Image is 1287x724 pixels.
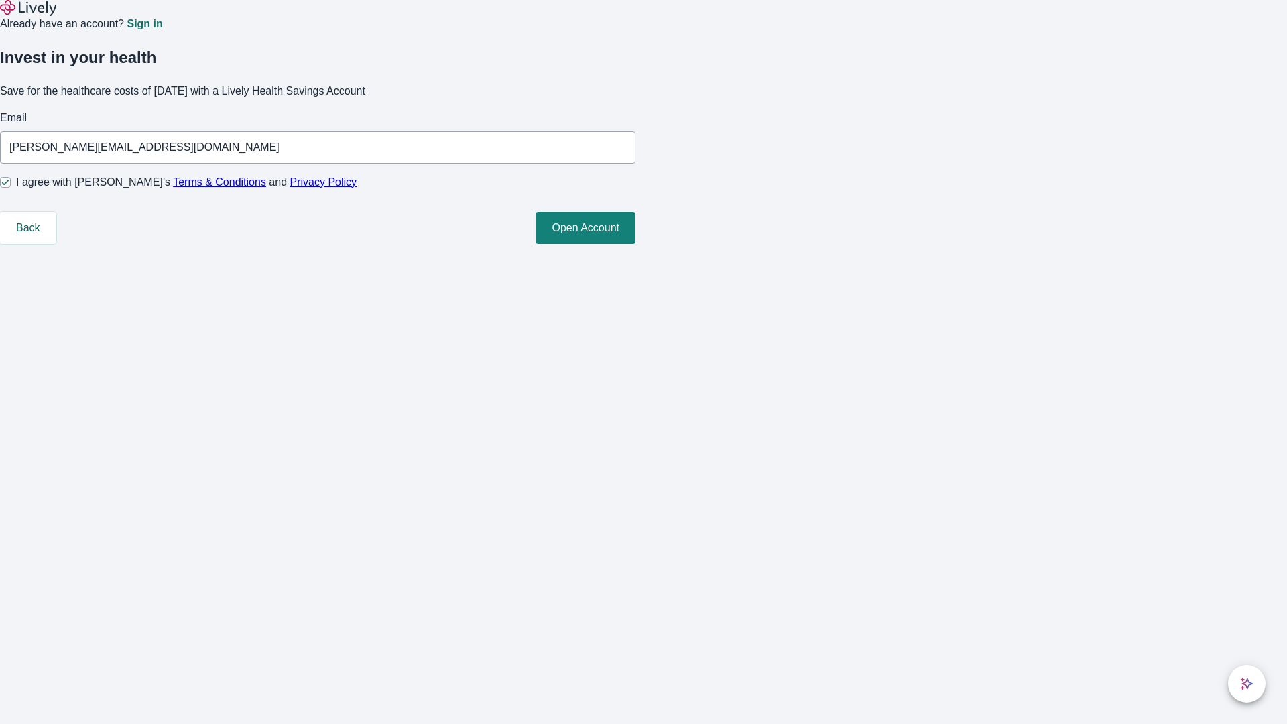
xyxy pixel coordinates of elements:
a: Privacy Policy [290,176,357,188]
button: chat [1228,665,1266,703]
a: Terms & Conditions [173,176,266,188]
a: Sign in [127,19,162,29]
button: Open Account [536,212,635,244]
svg: Lively AI Assistant [1240,677,1253,690]
span: I agree with [PERSON_NAME]’s and [16,174,357,190]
